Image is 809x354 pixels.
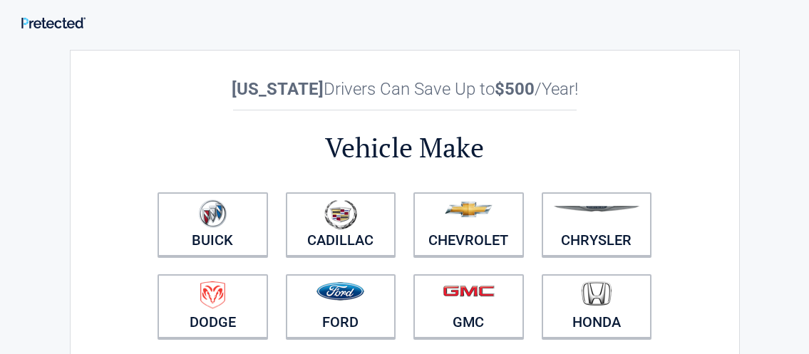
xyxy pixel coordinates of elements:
img: ford [316,282,364,301]
h2: Drivers Can Save Up to /Year [149,79,661,99]
b: [US_STATE] [232,79,324,99]
a: Honda [542,274,652,338]
img: cadillac [324,199,357,229]
img: chrysler [553,206,640,212]
a: Cadillac [286,192,396,256]
a: Dodge [158,274,268,338]
img: chevrolet [445,202,493,217]
img: gmc [443,285,495,297]
a: Chrysler [542,192,652,256]
a: GMC [413,274,524,338]
h2: Vehicle Make [149,130,661,166]
img: honda [582,281,612,306]
img: dodge [200,281,225,309]
img: Main Logo [21,17,86,28]
a: Chevrolet [413,192,524,256]
b: $500 [495,79,535,99]
img: buick [199,199,227,228]
a: Buick [158,192,268,256]
a: Ford [286,274,396,338]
